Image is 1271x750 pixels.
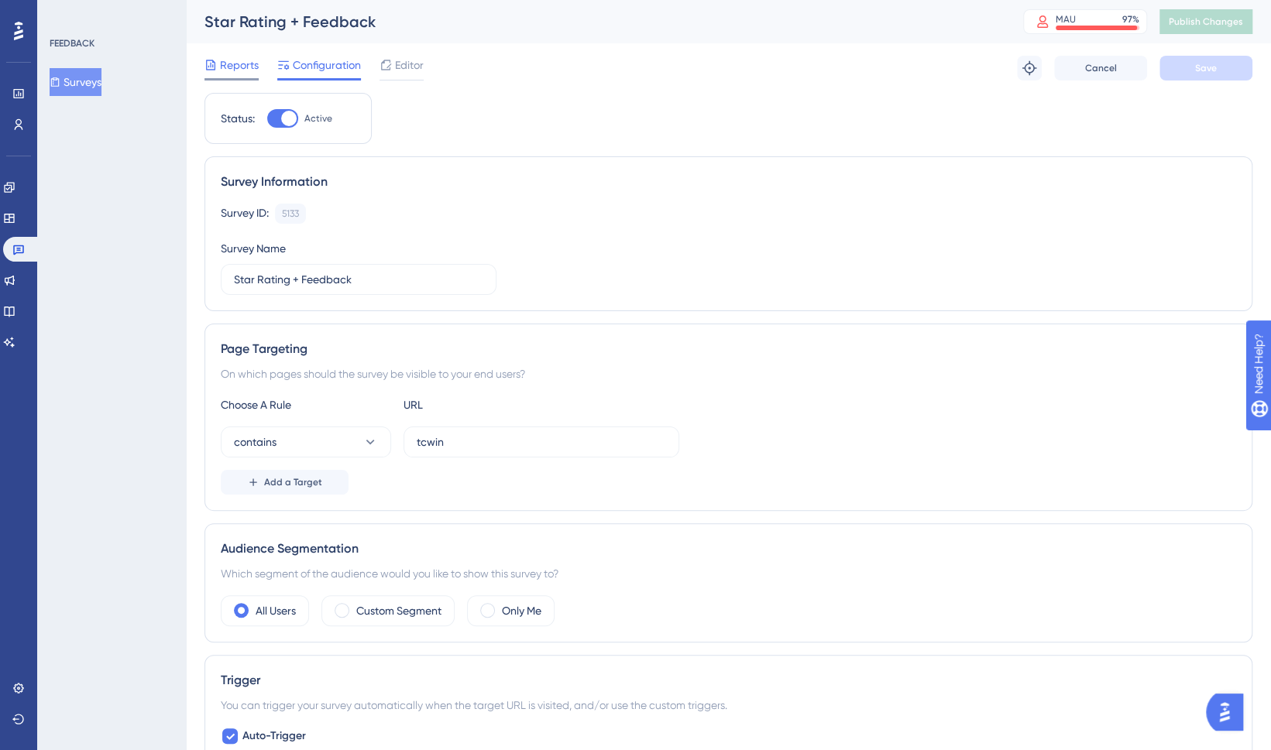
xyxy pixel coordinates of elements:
span: Add a Target [264,476,322,488]
input: Type your Survey name [234,271,483,288]
div: 5133 [282,207,299,220]
span: Auto-Trigger [242,727,306,745]
span: Need Help? [36,4,97,22]
div: Audience Segmentation [221,539,1236,558]
div: Survey ID: [221,204,269,224]
div: Trigger [221,671,1236,690]
div: Survey Information [221,173,1236,191]
div: Page Targeting [221,340,1236,358]
span: Editor [395,56,424,74]
div: Status: [221,109,255,128]
input: yourwebsite.com/path [417,433,666,450]
button: Surveys [50,68,101,96]
span: contains [234,433,277,451]
button: Publish Changes [1159,9,1252,34]
button: Save [1159,56,1252,80]
span: Reports [220,56,259,74]
button: Add a Target [221,470,349,495]
div: 97 % [1122,13,1139,26]
iframe: UserGuiding AI Assistant Launcher [1206,689,1252,735]
span: Configuration [293,56,361,74]
div: Star Rating + Feedback [204,11,984,33]
div: MAU [1056,13,1076,26]
div: Survey Name [221,239,286,258]
span: Cancel [1085,62,1117,74]
span: Save [1195,62,1217,74]
div: You can trigger your survey automatically when the target URL is visited, and/or use the custom t... [221,696,1236,714]
button: contains [221,426,391,457]
div: Choose A Rule [221,396,391,414]
button: Cancel [1054,56,1147,80]
div: On which pages should the survey be visible to your end users? [221,365,1236,383]
label: Custom Segment [356,601,441,620]
label: Only Me [502,601,541,620]
span: Active [304,112,332,125]
div: URL [404,396,574,414]
label: All Users [256,601,296,620]
div: Which segment of the audience would you like to show this survey to? [221,564,1236,583]
div: FEEDBACK [50,37,94,50]
span: Publish Changes [1169,15,1243,28]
